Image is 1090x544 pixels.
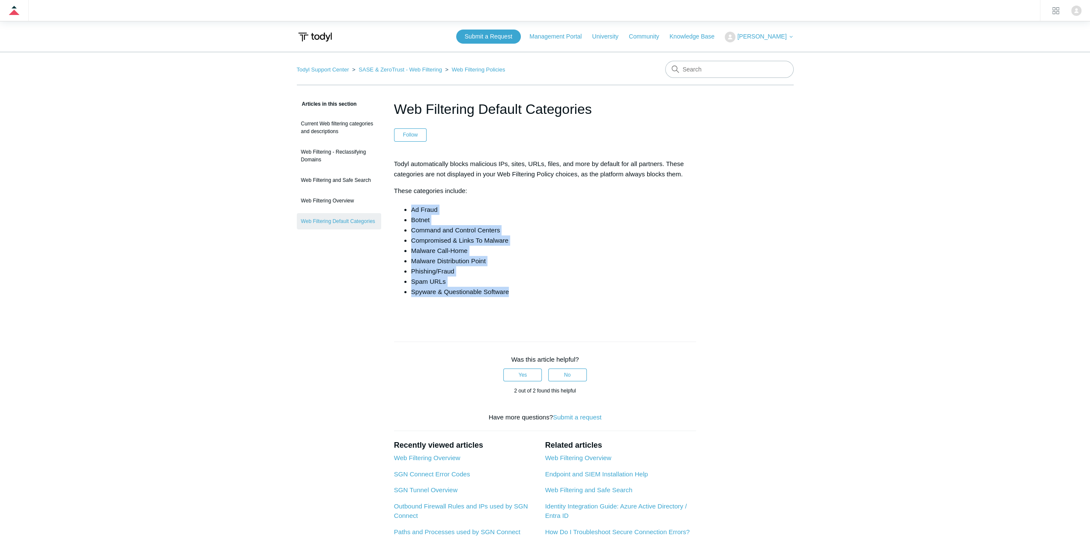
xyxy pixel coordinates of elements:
a: Management Portal [529,32,590,41]
li: Malware Distribution Point [411,256,696,266]
a: Current Web filtering categories and descriptions [297,116,381,140]
span: 2 out of 2 found this helpful [514,388,576,394]
a: Web Filtering and Safe Search [297,172,381,188]
a: Endpoint and SIEM Installation Help [545,470,648,478]
button: This article was helpful [503,369,542,381]
a: University [592,32,627,41]
a: SGN Connect Error Codes [394,470,470,478]
li: Spam URLs [411,276,696,287]
a: Web Filtering and Safe Search [545,486,632,493]
a: Paths and Processes used by SGN Connect [394,528,520,535]
a: Web Filtering Policies [452,66,505,73]
a: Community [629,32,668,41]
span: Articles in this section [297,101,357,107]
li: Spyware & Questionable Software [411,287,696,297]
p: These categories include: [394,186,696,196]
a: SGN Tunnel Overview [394,486,457,493]
li: Botnet [411,215,696,225]
a: How Do I Troubleshoot Secure Connection Errors? [545,528,690,535]
li: Web Filtering Policies [443,66,505,73]
li: Todyl Support Center [297,66,351,73]
li: Ad Fraud [411,205,696,215]
img: Todyl Support Center Help Center home page [297,29,333,45]
button: [PERSON_NAME] [725,32,793,42]
a: Web Filtering Overview [545,454,611,461]
div: Have more questions? [394,413,696,422]
a: Web Filtering - Reclassifying Domains [297,144,381,168]
a: Todyl Support Center [297,66,349,73]
li: Compromised & Links To Malware [411,235,696,246]
a: Web Filtering Default Categories [297,213,381,229]
a: Identity Integration Guide: Azure Active Directory / Entra ID [545,502,687,520]
li: Phishing/Fraud [411,266,696,276]
h1: Web Filtering Default Categories [394,99,696,119]
li: SASE & ZeroTrust - Web Filtering [350,66,443,73]
input: Search [665,61,794,78]
span: [PERSON_NAME] [737,33,786,40]
li: Malware Call-Home [411,246,696,256]
a: Outbound Firewall Rules and IPs used by SGN Connect [394,502,528,520]
a: Web Filtering Overview [394,454,460,461]
h2: Related articles [545,440,696,451]
img: user avatar [1071,6,1081,16]
li: Command and Control Centers [411,225,696,235]
a: Submit a Request [456,30,521,44]
span: Was this article helpful? [511,356,579,363]
a: Web Filtering Overview [297,193,381,209]
zd-hc-trigger: Click your profile icon to open the profile menu [1071,6,1081,16]
a: Knowledge Base [669,32,723,41]
button: This article was not helpful [548,369,587,381]
a: Submit a request [553,413,601,421]
h2: Recently viewed articles [394,440,537,451]
a: SASE & ZeroTrust - Web Filtering [358,66,442,73]
p: Todyl automatically blocks malicious IPs, sites, URLs, files, and more by default for all partner... [394,159,696,179]
button: Follow Article [394,128,427,141]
